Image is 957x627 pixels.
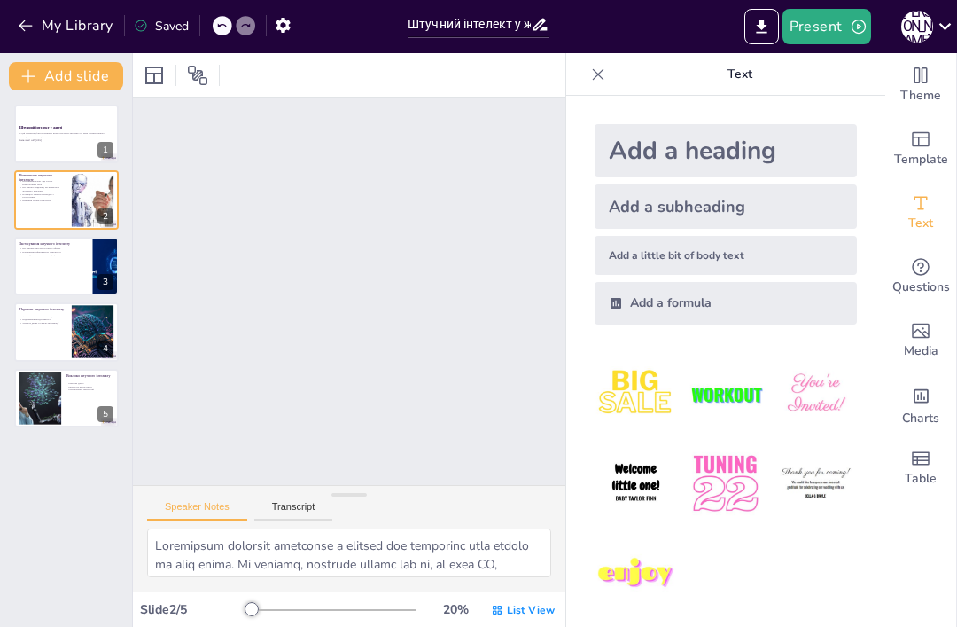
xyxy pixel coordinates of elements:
[595,236,857,275] div: Add a little bit of body text
[507,603,555,617] span: List View
[19,185,66,192] p: ШІ виконує завдання, що вимагають людського інтелекту
[66,378,113,381] p: Етичні питання
[595,184,857,229] div: Add a subheading
[904,341,938,361] span: Media
[595,282,857,325] div: Add a formula
[19,250,88,254] p: Покращення ефективності і зручності
[97,208,113,224] div: 2
[97,406,113,422] div: 5
[97,274,113,290] div: 3
[14,105,119,163] div: https://cdn.sendsteps.com/images/logo/sendsteps_logo_white.pnghttps://cdn.sendsteps.com/images/lo...
[744,9,779,44] button: Export to PowerPoint
[905,469,937,489] span: Table
[19,307,66,312] p: Переваги штучного інтелекту
[885,372,956,436] div: Add charts and graphs
[14,170,119,229] div: https://cdn.sendsteps.com/images/logo/sendsteps_logo_white.pnghttps://cdn.sendsteps.com/images/lo...
[595,353,677,435] img: 1.jpeg
[892,278,950,297] span: Questions
[19,138,113,142] p: Generated with [URL]
[885,53,956,117] div: Change the overall theme
[19,254,88,257] p: Приклади застосування в медицині та освіті
[908,214,933,233] span: Text
[902,409,939,428] span: Charts
[684,353,766,435] img: 2.jpeg
[147,501,247,521] button: Speaker Notes
[19,241,88,247] p: Застосування штучного інтелекту
[901,11,933,43] div: [PERSON_NAME]
[14,302,119,361] div: https://cdn.sendsteps.com/images/logo/sendsteps_logo_white.pnghttps://cdn.sendsteps.com/images/lo...
[97,142,113,158] div: 1
[19,318,66,322] p: Підвищення продуктивності
[434,601,477,618] div: 20 %
[19,247,88,250] p: ШІ використовується в різних сферах
[19,322,66,325] p: Точність даних та аналіз інформації
[885,436,956,500] div: Add a table
[140,601,246,618] div: Slide 2 / 5
[134,18,189,35] div: Saved
[885,117,956,181] div: Add ready made slides
[254,501,333,521] button: Transcript
[66,381,113,385] p: Безпека даних
[901,9,933,44] button: [PERSON_NAME]
[774,443,857,525] img: 6.jpeg
[66,385,113,388] p: Вплив на ринок праці
[140,61,168,90] div: Layout
[19,315,66,318] p: Автоматизація рутинних завдань
[187,65,208,86] span: Position
[684,443,766,525] img: 5.jpeg
[612,53,868,96] p: Text
[9,62,123,90] button: Add slide
[147,529,551,577] textarea: Loremipsum dolorsit ametconse a elitsed doe temporinc utla etdolo ma aliq enima. Mi veniamq, nost...
[13,12,121,40] button: My Library
[19,192,66,199] p: Потенціал змінити взаємодію з технологіями
[885,245,956,309] div: Get real-time input from your audience
[66,388,113,391] p: Регулювання технологій
[595,124,857,177] div: Add a heading
[19,126,62,130] strong: Штучний інтелект у житті
[19,172,66,182] p: Визначення штучного інтелекту
[774,353,857,435] img: 3.jpeg
[595,533,677,615] img: 7.jpeg
[885,309,956,372] div: Add images, graphics, shapes or video
[885,181,956,245] div: Add text boxes
[408,12,531,37] input: Insert title
[97,341,113,357] div: 4
[19,179,66,185] p: Штучний інтелект - це галузь комп'ютерних наук
[19,132,113,138] p: У цій презентації ми розглянемо вплив штучного інтелекту на різні аспекти нашого повсякденного жи...
[19,199,66,202] p: Широкий спектр технологій
[900,86,941,106] span: Theme
[66,372,113,378] p: Виклики штучного інтелекту
[894,150,948,169] span: Template
[595,443,677,525] img: 4.jpeg
[14,237,119,295] div: https://cdn.sendsteps.com/images/logo/sendsteps_logo_white.pnghttps://cdn.sendsteps.com/images/lo...
[782,9,871,44] button: Present
[14,369,119,427] div: https://cdn.sendsteps.com/images/logo/sendsteps_logo_white.pnghttps://cdn.sendsteps.com/images/lo...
